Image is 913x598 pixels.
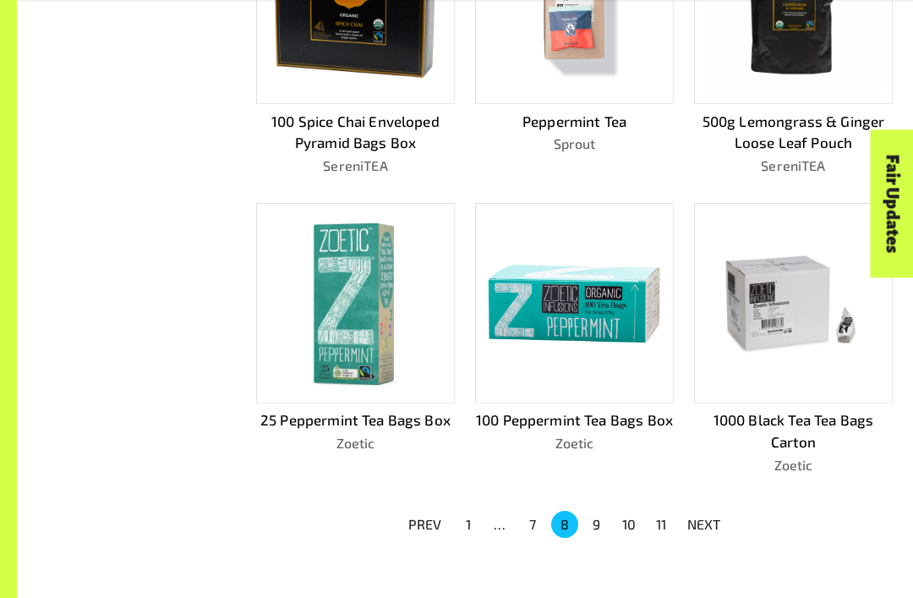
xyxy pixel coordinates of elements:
[475,433,674,453] p: Zoetic
[398,509,731,540] nav: pagination navigation
[583,511,610,538] button: Go to page 9
[487,514,514,535] div: …
[694,455,893,475] p: Zoetic
[694,409,893,453] p: 1000 Black Tea Tea Bags Carton
[687,514,721,535] p: NEXT
[256,203,455,475] a: 25 Peppermint Tea Bags BoxZoetic
[475,111,674,133] p: Peppermint Tea
[475,134,674,154] p: Sprout
[256,111,455,154] p: 100 Spice Chai Enveloped Pyramid Bags Box
[256,433,455,453] p: Zoetic
[694,111,893,154] p: 500g Lemongrass & Ginger Loose Leaf Pouch
[256,409,455,431] p: 25 Peppermint Tea Bags Box
[408,514,442,535] p: PREV
[648,511,675,538] button: Go to page 11
[694,156,893,176] p: SereniTEA
[519,511,546,538] button: Go to page 7
[475,409,674,431] p: 100 Peppermint Tea Bags Box
[615,511,642,538] button: Go to page 10
[677,509,731,540] button: NEXT
[551,511,578,538] button: page 8
[694,203,893,475] a: 1000 Black Tea Tea Bags CartonZoetic
[398,509,452,540] button: PREV
[256,156,455,176] p: SereniTEA
[475,203,674,475] a: 100 Peppermint Tea Bags BoxZoetic
[455,511,482,538] button: Go to page 1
